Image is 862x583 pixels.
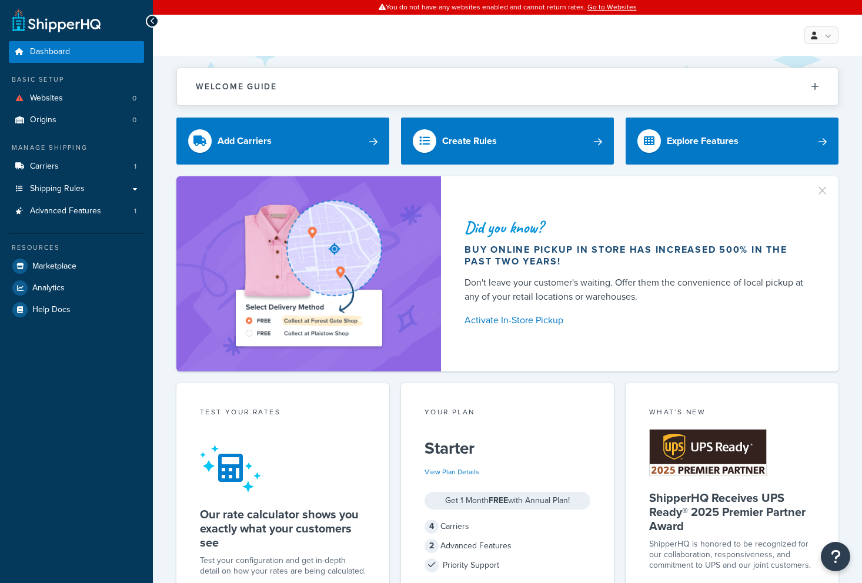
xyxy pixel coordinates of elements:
div: Carriers [425,518,590,535]
strong: FREE [489,494,508,507]
a: View Plan Details [425,467,479,477]
a: Origins0 [9,109,144,131]
span: 1 [134,206,136,216]
h5: Starter [425,439,590,458]
span: 0 [132,115,136,125]
div: Create Rules [442,133,497,149]
span: Analytics [32,283,65,293]
span: Help Docs [32,305,71,315]
button: Welcome Guide [177,68,838,105]
div: Your Plan [425,407,590,420]
a: Shipping Rules [9,178,144,200]
a: Explore Features [626,118,838,165]
div: Did you know? [465,219,810,236]
li: Origins [9,109,144,131]
a: Carriers1 [9,156,144,177]
div: Test your configuration and get in-depth detail on how your rates are being calculated. [200,555,366,577]
span: 2 [425,539,439,553]
span: 0 [132,93,136,103]
a: Websites0 [9,88,144,109]
a: Marketplace [9,256,144,277]
img: ad-shirt-map-b0359fc47e01cab431d101c4b569394f6a03f54285957d908178d52f29eb9668.png [202,194,415,354]
a: Activate In-Store Pickup [465,312,810,329]
div: Explore Features [667,133,739,149]
a: Analytics [9,277,144,299]
a: Dashboard [9,41,144,63]
div: Add Carriers [218,133,272,149]
button: Open Resource Center [821,542,850,571]
div: Priority Support [425,557,590,574]
span: 1 [134,162,136,172]
span: Shipping Rules [30,184,85,194]
a: Add Carriers [176,118,389,165]
div: Advanced Features [425,538,590,554]
div: Don't leave your customer's waiting. Offer them the convenience of local pickup at any of your re... [465,276,810,304]
span: 4 [425,520,439,534]
li: Advanced Features [9,200,144,222]
span: Marketplace [32,262,76,272]
div: Get 1 Month with Annual Plan! [425,492,590,510]
p: ShipperHQ is honored to be recognized for our collaboration, responsiveness, and commitment to UP... [649,539,815,571]
a: Go to Websites [587,2,637,12]
div: Resources [9,243,144,253]
h2: Welcome Guide [196,82,277,91]
div: Basic Setup [9,75,144,85]
div: Test your rates [200,407,366,420]
div: Manage Shipping [9,143,144,153]
h5: Our rate calculator shows you exactly what your customers see [200,507,366,550]
a: Help Docs [9,299,144,320]
a: Create Rules [401,118,614,165]
li: Carriers [9,156,144,177]
span: Carriers [30,162,59,172]
span: Advanced Features [30,206,101,216]
span: Dashboard [30,47,70,57]
a: Advanced Features1 [9,200,144,222]
div: What's New [649,407,815,420]
span: Websites [30,93,63,103]
div: Buy online pickup in store has increased 500% in the past two years! [465,244,810,267]
span: Origins [30,115,56,125]
h5: ShipperHQ Receives UPS Ready® 2025 Premier Partner Award [649,491,815,533]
